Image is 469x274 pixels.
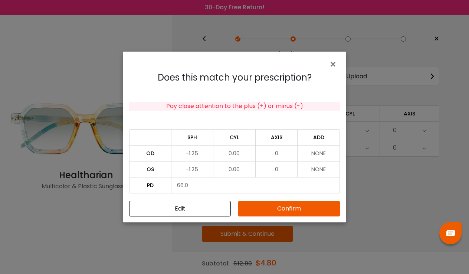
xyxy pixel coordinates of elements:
[213,161,256,177] td: 0.00
[256,161,298,177] td: 0
[256,145,298,161] td: 0
[129,102,340,111] div: Pay close attention to the plus (+) or minus (-)
[213,129,256,145] td: CYL
[298,161,340,177] td: NONE
[256,129,298,145] td: AXIS
[329,58,340,70] button: Close
[129,201,231,216] button: Close
[238,201,340,216] button: Confirm
[171,145,214,161] td: -1.25
[129,72,340,83] h4: Does this match your prescription?
[298,145,340,161] td: NONE
[213,145,256,161] td: 0.00
[446,230,455,236] img: chat
[298,129,340,145] td: ADD
[329,56,340,72] span: ×
[171,129,214,145] td: SPH
[171,177,340,193] td: 66.0
[171,161,214,177] td: -1.25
